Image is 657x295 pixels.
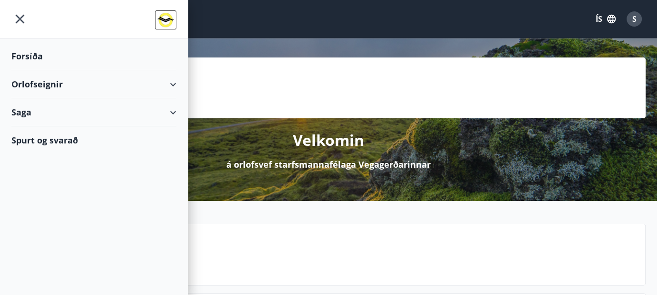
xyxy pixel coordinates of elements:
[11,42,176,70] div: Forsíða
[155,10,176,29] img: union_logo
[81,248,638,264] p: Næstu helgi
[226,158,431,171] p: á orlofsvef starfsmannafélaga Vegagerðarinnar
[293,130,364,151] p: Velkomin
[11,126,176,154] div: Spurt og svarað
[11,10,29,28] button: menu
[623,8,646,30] button: S
[632,14,637,24] span: S
[11,70,176,98] div: Orlofseignir
[11,98,176,126] div: Saga
[590,10,621,28] button: ÍS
